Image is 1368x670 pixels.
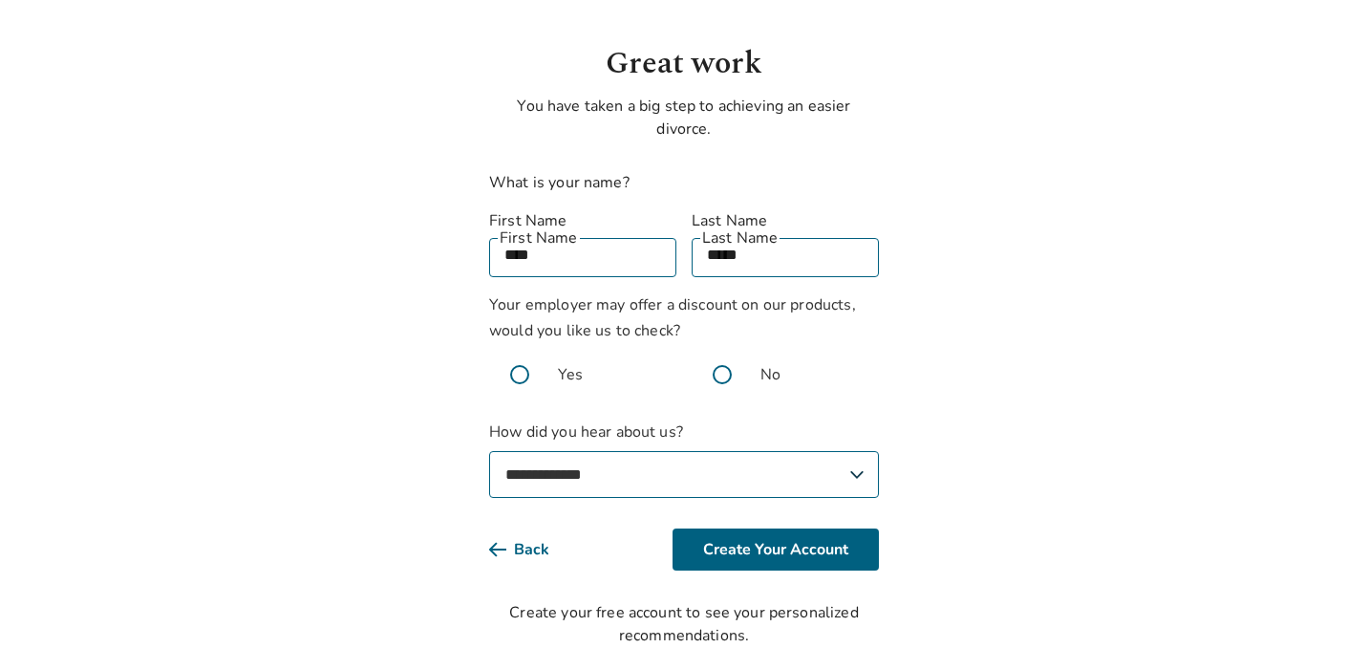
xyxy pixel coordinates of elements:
[673,529,879,571] button: Create Your Account
[760,363,780,386] span: No
[489,294,856,341] span: Your employer may offer a discount on our products, would you like us to check?
[489,529,580,571] button: Back
[558,363,583,386] span: Yes
[489,421,879,498] label: How did you hear about us?
[489,95,879,140] p: You have taken a big step to achieving an easier divorce.
[489,41,879,87] h1: Great work
[1272,578,1368,670] iframe: Chat Widget
[489,209,676,232] label: First Name
[489,601,879,647] div: Create your free account to see your personalized recommendations.
[489,172,630,193] label: What is your name?
[489,451,879,498] select: How did you hear about us?
[692,209,879,232] label: Last Name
